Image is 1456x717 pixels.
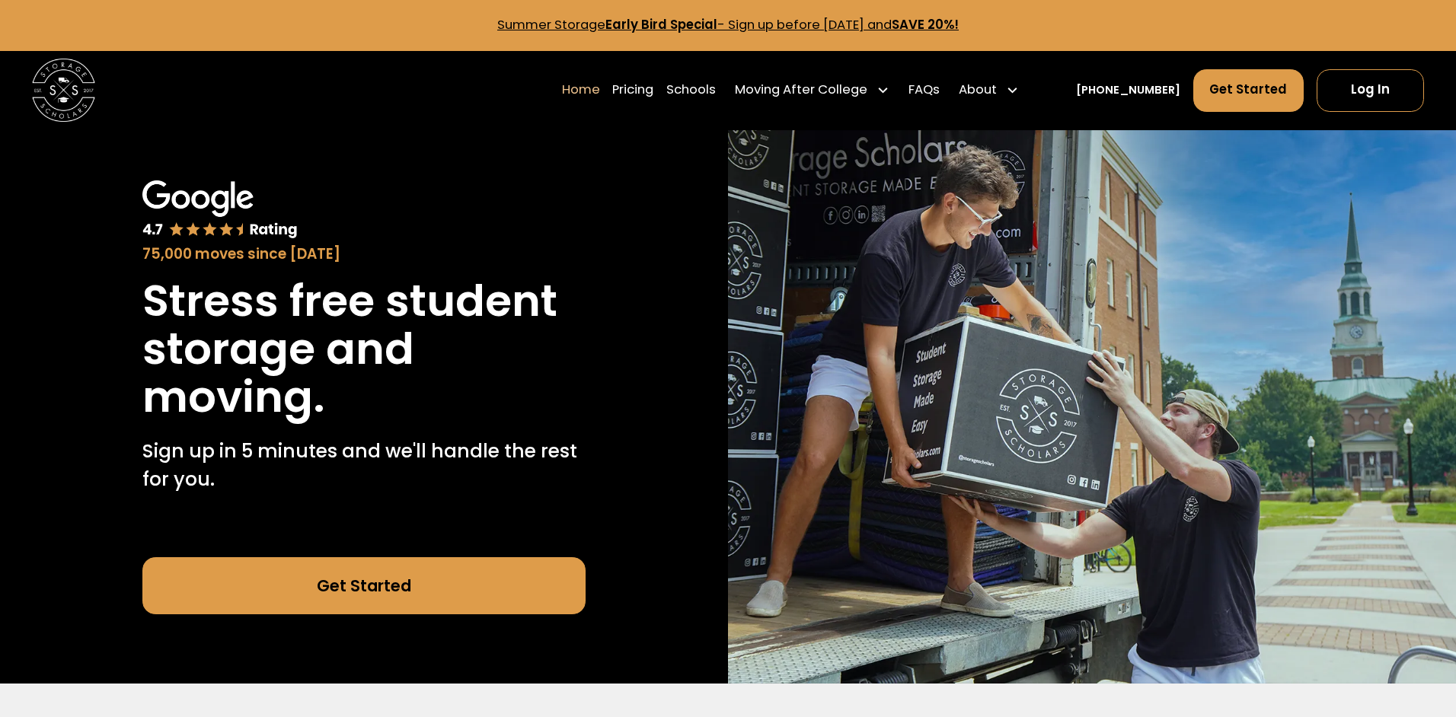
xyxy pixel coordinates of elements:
[497,16,959,33] a: Summer StorageEarly Bird Special- Sign up before [DATE] andSAVE 20%!
[892,16,959,33] strong: SAVE 20%!
[142,244,586,265] div: 75,000 moves since [DATE]
[1317,69,1425,112] a: Log In
[1193,69,1304,112] a: Get Started
[605,16,717,33] strong: Early Bird Special
[142,277,586,421] h1: Stress free student storage and moving.
[142,557,586,614] a: Get Started
[728,130,1456,684] img: Storage Scholars makes moving and storage easy.
[612,69,653,113] a: Pricing
[908,69,940,113] a: FAQs
[142,180,298,240] img: Google 4.7 star rating
[1076,82,1180,99] a: [PHONE_NUMBER]
[142,437,586,494] p: Sign up in 5 minutes and we'll handle the rest for you.
[735,81,867,100] div: Moving After College
[32,59,95,122] img: Storage Scholars main logo
[562,69,600,113] a: Home
[959,81,997,100] div: About
[666,69,716,113] a: Schools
